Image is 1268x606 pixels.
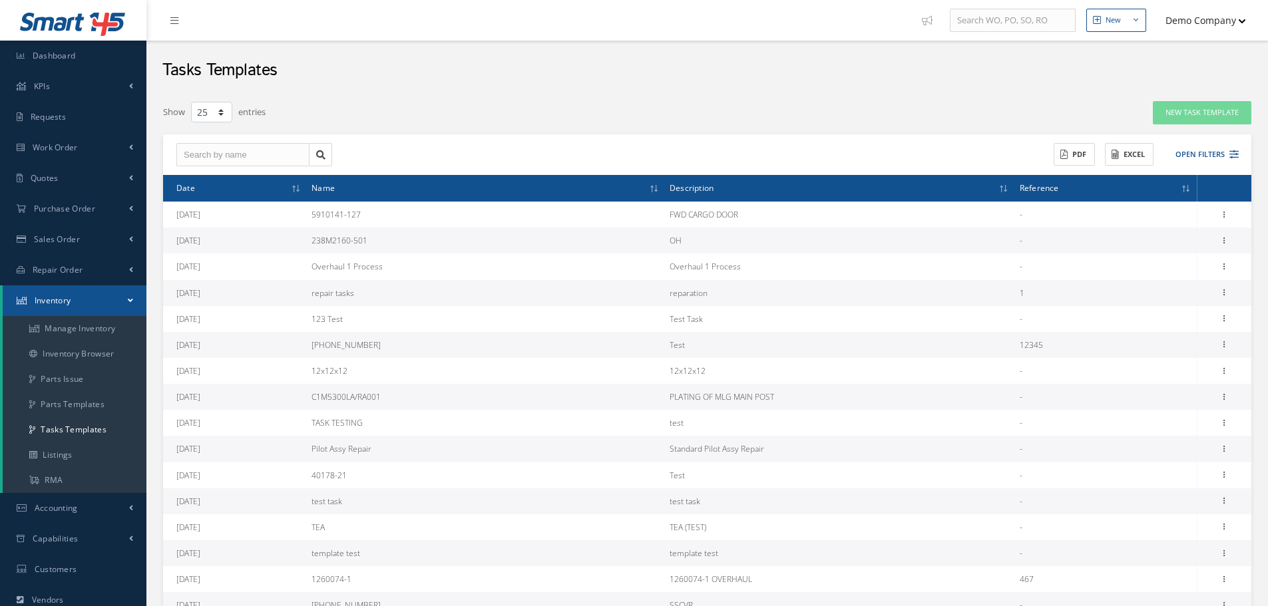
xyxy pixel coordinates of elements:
td: Standard Pilot Assy Repair [664,436,1014,462]
button: New Task Template [1153,101,1251,124]
td: Overhaul 1 Process [664,253,1014,279]
td: - [1014,306,1197,332]
td: Pilot Assy Repair [306,436,664,462]
button: Open Filters [1163,144,1239,166]
span: Date [176,181,195,194]
td: 1 [1014,280,1197,306]
td: - [1014,358,1197,384]
a: Parts Templates [3,392,146,417]
td: Test [664,332,1014,358]
td: [DATE] [163,253,306,279]
td: test [664,410,1014,436]
td: Test [664,462,1014,488]
span: Inventory [35,295,71,306]
span: Purchase Order [34,203,95,214]
h2: Tasks Templates [162,61,278,80]
a: Tasks Templates [3,417,146,442]
td: 12345 [1014,332,1197,358]
td: 467 [1014,566,1197,592]
td: [DATE] [163,566,306,592]
td: 12x12x12 [306,358,664,384]
a: Parts Issue [3,367,146,392]
span: Capabilities [33,533,79,544]
td: - [1014,462,1197,488]
td: - [1014,410,1197,436]
input: Search by name [176,143,310,167]
td: 5910141-127 [306,202,664,227]
td: [DATE] [163,202,306,227]
td: [DATE] [163,358,306,384]
span: Description [670,181,714,194]
td: 1260074-1 [306,566,664,592]
td: 12x12x12 [664,358,1014,384]
a: Inventory [3,285,146,316]
td: TEA (TEST) [664,514,1014,540]
td: - [1014,514,1197,540]
span: Reference [1020,181,1059,194]
span: Accounting [35,502,78,514]
button: New [1086,9,1146,32]
span: Sales Order [34,233,80,245]
div: New [1106,15,1121,26]
td: test task [306,488,664,514]
td: [DATE] [163,384,306,410]
button: PDF [1054,143,1095,166]
td: reparation [664,280,1014,306]
td: [DATE] [163,332,306,358]
td: [DATE] [163,462,306,488]
td: 123 Test [306,306,664,332]
td: [DATE] [163,280,306,306]
td: OH [664,227,1014,253]
a: RMA [3,468,146,493]
td: FWD CARGO DOOR [664,202,1014,227]
td: [DATE] [163,488,306,514]
td: 40178-21 [306,462,664,488]
td: - [1014,227,1197,253]
span: Work Order [33,142,78,153]
span: Name [312,181,335,194]
td: [DATE] [163,410,306,436]
td: [DATE] [163,227,306,253]
td: - [1014,436,1197,462]
td: - [1014,202,1197,227]
input: Search WO, PO, SO, RO [950,9,1076,33]
a: Listings [3,442,146,468]
span: Vendors [32,594,64,605]
td: 238M2160-501 [306,227,664,253]
td: TEA [306,514,664,540]
a: Inventory Browser [3,341,146,367]
td: Test Task [664,306,1014,332]
td: [DATE] [163,540,306,566]
td: template test [306,540,664,566]
label: Show [163,100,185,119]
td: C1M5300LA/RA001 [306,384,664,410]
td: - [1014,384,1197,410]
td: - [1014,540,1197,566]
span: KPIs [34,80,50,92]
label: entries [238,100,266,119]
span: Dashboard [33,50,76,61]
td: template test [664,540,1014,566]
span: Repair Order [33,264,83,275]
td: PLATING OF MLG MAIN POST [664,384,1014,410]
td: [PHONE_NUMBER] [306,332,664,358]
td: repair tasks [306,280,664,306]
td: TASK TESTING [306,410,664,436]
span: Quotes [31,172,59,184]
button: Demo Company [1153,7,1246,33]
button: Excel [1105,143,1154,166]
td: [DATE] [163,306,306,332]
td: [DATE] [163,514,306,540]
td: - [1014,488,1197,514]
span: Requests [31,111,66,122]
span: Customers [35,563,77,575]
td: [DATE] [163,436,306,462]
a: Manage Inventory [3,316,146,341]
td: test task [664,488,1014,514]
td: 1260074-1 OVERHAUL [664,566,1014,592]
td: Overhaul 1 Process [306,253,664,279]
td: - [1014,253,1197,279]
